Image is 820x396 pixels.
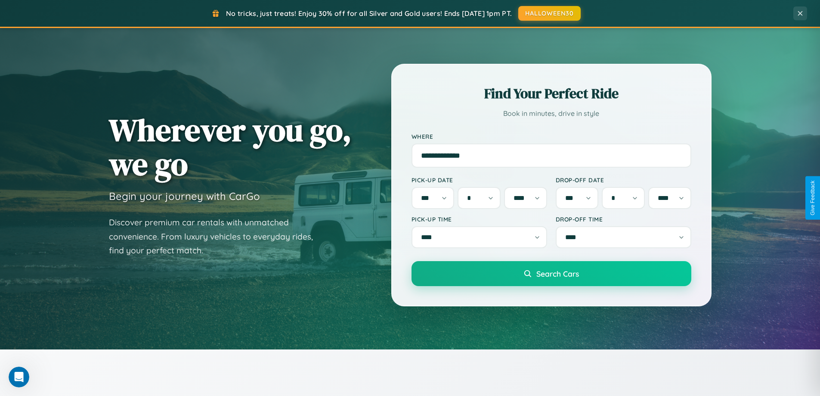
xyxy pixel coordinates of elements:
h3: Begin your journey with CarGo [109,190,260,203]
span: No tricks, just treats! Enjoy 30% off for all Silver and Gold users! Ends [DATE] 1pm PT. [226,9,512,18]
div: Give Feedback [810,181,816,215]
iframe: Intercom live chat [9,367,29,387]
label: Where [412,133,691,140]
button: HALLOWEEN30 [518,6,581,21]
button: Search Cars [412,261,691,286]
label: Pick-up Time [412,215,547,223]
label: Pick-up Date [412,176,547,184]
span: Search Cars [536,269,579,278]
h1: Wherever you go, we go [109,113,352,181]
label: Drop-off Date [556,176,691,184]
p: Discover premium car rentals with unmatched convenience. From luxury vehicles to everyday rides, ... [109,215,324,258]
h2: Find Your Perfect Ride [412,84,691,103]
label: Drop-off Time [556,215,691,223]
p: Book in minutes, drive in style [412,107,691,120]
